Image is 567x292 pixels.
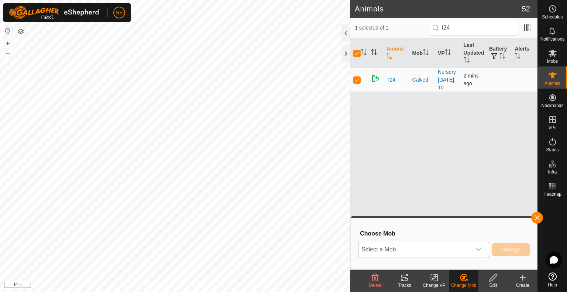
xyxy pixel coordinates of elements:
[471,242,486,257] div: dropdown trigger
[438,69,456,90] a: Nursery [DATE] 10
[540,37,564,41] span: Notifications
[548,283,557,287] span: Help
[464,73,479,86] span: 11 Aug 2025, 6:51 pm
[3,39,12,48] button: +
[369,283,382,288] span: Delete
[430,20,519,35] input: Search (S)
[445,50,451,56] p-sorticon: Activate to sort
[449,282,478,289] div: Change Mob
[486,38,512,68] th: Battery
[435,38,460,68] th: VP
[360,230,530,237] h3: Choose Mob
[386,54,392,60] p-sorticon: Activate to sort
[538,269,567,290] a: Help
[515,54,520,60] p-sorticon: Activate to sort
[9,6,101,19] img: Gallagher Logo
[386,76,395,84] span: T24
[492,243,530,256] button: Change
[3,48,12,57] button: –
[501,247,520,253] span: Change
[486,68,512,92] td: -
[548,126,556,130] span: VPs
[478,282,508,289] div: Edit
[355,4,522,13] h2: Animals
[512,68,537,92] td: -
[3,27,12,35] button: Reset Map
[371,74,380,83] img: returning on
[543,192,561,196] span: Heatmap
[547,59,558,63] span: Mobs
[182,282,204,289] a: Contact Us
[512,38,537,68] th: Alerts
[390,282,419,289] div: Tracks
[361,50,367,56] p-sorticon: Activate to sort
[522,3,530,14] span: 52
[542,15,563,19] span: Schedules
[423,50,429,56] p-sorticon: Activate to sort
[355,24,429,32] span: 1 selected of 1
[358,242,471,257] span: Select a Mob
[544,81,560,86] span: Animals
[499,54,505,60] p-sorticon: Activate to sort
[412,76,432,84] div: Calved
[16,27,25,36] button: Map Layers
[116,9,123,17] span: NE
[146,282,174,289] a: Privacy Policy
[384,38,409,68] th: Animal
[461,38,486,68] th: Last Updated
[371,50,377,56] p-sorticon: Activate to sort
[409,38,435,68] th: Mob
[548,170,557,174] span: Infra
[546,148,559,152] span: Status
[508,282,537,289] div: Create
[541,103,563,108] span: Neckbands
[419,282,449,289] div: Change VP
[464,58,470,64] p-sorticon: Activate to sort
